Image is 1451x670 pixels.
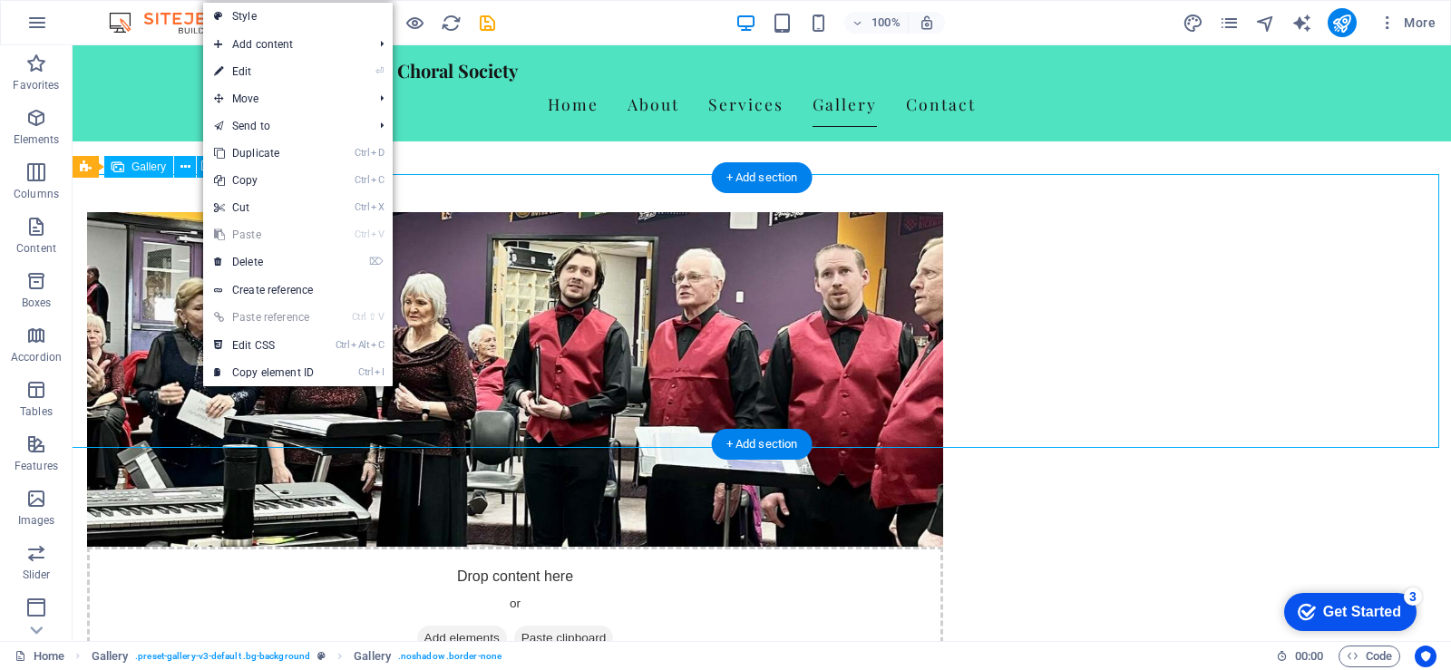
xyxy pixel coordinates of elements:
nav: breadcrumb [92,646,502,667]
a: CtrlXCut [203,194,325,221]
p: Features [15,459,58,473]
i: Ctrl [355,228,369,240]
a: CtrlCCopy [203,167,325,194]
a: CtrlVPaste [203,221,325,248]
a: ⌦Delete [203,248,325,276]
button: text_generator [1291,12,1313,34]
button: More [1371,8,1443,37]
i: C [371,339,384,351]
span: . noshadow .border-none [398,646,502,667]
span: Add elements [345,580,434,606]
button: navigator [1255,12,1277,34]
i: On resize automatically adjust zoom level to fit chosen device. [919,15,935,31]
span: Gallery [131,161,166,172]
span: Code [1347,646,1392,667]
i: X [371,201,384,213]
p: Tables [20,404,53,419]
button: 100% [844,12,909,34]
i: Design (Ctrl+Alt+Y) [1183,13,1203,34]
i: ⌦ [369,256,384,267]
i: V [378,311,384,323]
p: Content [16,241,56,256]
i: Pages (Ctrl+Alt+S) [1219,13,1240,34]
p: Elements [14,132,60,147]
div: Drop content here [15,501,871,630]
button: reload [440,12,462,34]
i: ⏎ [375,65,384,77]
span: More [1378,14,1436,32]
span: Paste clipboard [442,580,541,606]
button: save [476,12,498,34]
i: C [371,174,384,186]
i: Publish [1331,13,1352,34]
a: Send to [203,112,365,140]
p: Slider [23,568,51,582]
span: . preset-gallery-v3-default .bg-background [135,646,310,667]
span: Move [203,85,365,112]
p: Accordion [11,350,62,364]
img: Editor Logo [104,12,240,34]
i: Ctrl [355,201,369,213]
span: : [1308,649,1310,663]
i: Ctrl [355,174,369,186]
span: Click to select. Double-click to edit [92,646,129,667]
div: + Add section [712,429,813,460]
a: Style [203,3,393,30]
a: Create reference [203,277,393,304]
i: AI Writer [1291,13,1312,34]
p: Images [18,513,55,528]
button: publish [1328,8,1357,37]
i: ⇧ [368,311,376,323]
i: D [371,147,384,159]
div: + Add section [712,162,813,193]
a: Click to cancel selection. Double-click to open Pages [15,646,64,667]
i: Navigator [1255,13,1276,34]
i: V [371,228,384,240]
p: Favorites [13,78,59,92]
p: Columns [14,187,59,201]
p: Boxes [22,296,52,310]
i: Ctrl [358,366,373,378]
i: This element is a customizable preset [317,651,326,661]
i: Ctrl [352,311,366,323]
span: 00 00 [1295,646,1323,667]
span: Click to select. Double-click to edit [354,646,391,667]
a: CtrlICopy element ID [203,359,325,386]
i: Ctrl [355,147,369,159]
div: 3 [134,4,152,22]
a: Ctrl⇧VPaste reference [203,304,325,331]
button: Code [1339,646,1400,667]
i: I [375,366,384,378]
button: design [1183,12,1204,34]
span: Add content [203,31,365,58]
button: pages [1219,12,1241,34]
div: Get Started [54,20,131,36]
a: ⏎Edit [203,58,325,85]
a: CtrlAltCEdit CSS [203,332,325,359]
i: Ctrl [336,339,350,351]
i: Alt [351,339,369,351]
button: Usercentrics [1415,646,1436,667]
a: CtrlDDuplicate [203,140,325,167]
div: Get Started 3 items remaining, 40% complete [15,9,147,47]
h6: 100% [872,12,901,34]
